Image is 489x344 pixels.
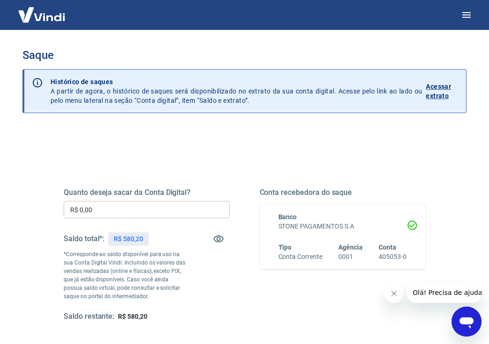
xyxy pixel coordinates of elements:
iframe: Fechar mensagem [385,284,403,303]
h6: STONE PAGAMENTOS S.A [278,222,407,231]
p: *Corresponde ao saldo disponível para uso na sua Conta Digital Vindi. Incluindo os valores das ve... [64,250,188,301]
span: Agência [338,244,363,251]
span: R$ 580,20 [118,313,147,320]
h6: 0001 [338,252,363,262]
span: Olá! Precisa de ajuda? [6,7,79,14]
span: Banco [278,213,297,221]
span: Tipo [278,244,292,251]
h5: Quanto deseja sacar da Conta Digital? [64,188,230,197]
img: Vindi [11,0,72,29]
span: Conta [379,244,396,251]
h5: Saldo total*: [64,234,104,244]
h6: Conta Corrente [278,252,322,262]
a: Acessar extrato [426,77,459,105]
p: A partir de agora, o histórico de saques será disponibilizado no extrato da sua conta digital. Ac... [51,77,422,105]
p: Histórico de saques [51,77,422,86]
h5: Conta recebedora do saque [260,188,426,197]
h5: Saldo restante: [64,312,114,322]
iframe: Botão para abrir a janela de mensagens [452,307,482,337]
h6: 405053-0 [379,252,407,262]
h3: Saque [22,49,467,62]
iframe: Mensagem da empresa [407,282,482,303]
p: Acessar extrato [426,82,459,100]
p: R$ 580,20 [114,234,143,244]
